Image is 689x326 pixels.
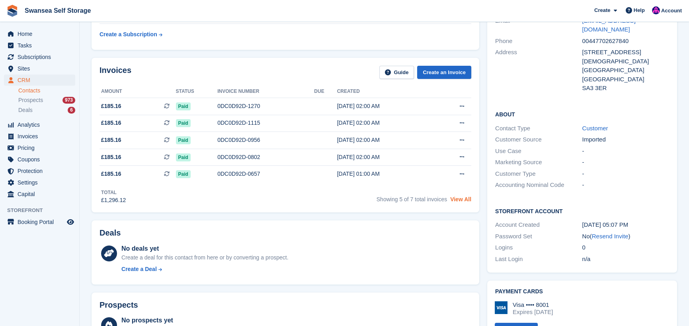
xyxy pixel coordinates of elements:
span: Protection [18,165,65,177]
span: Prospects [18,96,43,104]
h2: Invoices [100,66,131,79]
span: Invoices [18,131,65,142]
span: £185.16 [101,119,121,127]
div: 0DC0D92D-1115 [217,119,314,127]
a: View All [450,196,471,202]
div: [DATE] 02:00 AM [337,102,434,110]
div: Accounting Nominal Code [495,181,582,190]
span: Help [634,6,645,14]
div: [STREET_ADDRESS] [582,48,669,57]
div: Marketing Source [495,158,582,167]
span: £185.16 [101,170,121,178]
a: menu [4,189,75,200]
h2: Storefront Account [495,207,669,215]
div: 0DC0D92D-0802 [217,153,314,161]
a: menu [4,119,75,130]
span: Deals [18,106,33,114]
a: menu [4,165,75,177]
span: Showing 5 of 7 total invoices [377,196,447,202]
div: Address [495,48,582,93]
div: [DATE] 01:00 AM [337,170,434,178]
a: Guide [379,66,414,79]
div: Create a Deal [121,265,157,273]
div: - [582,147,669,156]
th: Amount [100,85,176,98]
div: Total [101,189,126,196]
div: - [582,158,669,167]
span: ( ) [590,233,630,240]
div: [DATE] 02:00 AM [337,153,434,161]
div: [DATE] 02:00 AM [337,136,434,144]
div: Account Created [495,220,582,230]
a: menu [4,75,75,86]
div: [DEMOGRAPHIC_DATA] [582,57,669,66]
a: Prospects 973 [18,96,75,104]
span: £185.16 [101,136,121,144]
div: Logins [495,243,582,252]
span: CRM [18,75,65,86]
a: Swansea Self Storage [21,4,94,17]
div: Expires [DATE] [513,308,553,316]
div: 0DC0D92D-0956 [217,136,314,144]
th: Due [314,85,337,98]
div: 0 [582,243,669,252]
a: Deals 6 [18,106,75,114]
span: Coupons [18,154,65,165]
div: Create a Subscription [100,30,157,39]
div: 0DC0D92D-1270 [217,102,314,110]
div: Imported [582,135,669,144]
a: menu [4,28,75,39]
span: Home [18,28,65,39]
div: [DATE] 02:00 AM [337,119,434,127]
div: - [582,169,669,179]
a: Customer [582,125,608,132]
span: Analytics [18,119,65,130]
div: Customer Source [495,135,582,144]
span: Paid [176,170,191,178]
div: 973 [62,97,75,104]
span: Pricing [18,142,65,153]
img: Donna Davies [652,6,660,14]
a: Contacts [18,87,75,94]
div: [DATE] 05:07 PM [582,220,669,230]
span: Create [594,6,610,14]
div: Customer Type [495,169,582,179]
th: Status [176,85,218,98]
div: Password Set [495,232,582,241]
a: menu [4,142,75,153]
div: Last Login [495,255,582,264]
img: Visa Logo [495,301,507,314]
div: No deals yet [121,244,288,253]
div: - [582,181,669,190]
a: menu [4,40,75,51]
span: Paid [176,102,191,110]
span: Subscriptions [18,51,65,63]
div: 0DC0D92D-0657 [217,170,314,178]
span: Account [661,7,682,15]
a: Resend Invite [592,233,628,240]
div: £1,296.12 [101,196,126,204]
a: Create an Invoice [417,66,471,79]
div: Visa •••• 8001 [513,301,553,308]
div: Use Case [495,147,582,156]
a: menu [4,177,75,188]
div: SA3 3ER [582,84,669,93]
h2: Payment cards [495,289,669,295]
div: [GEOGRAPHIC_DATA] [582,75,669,84]
div: Contact Type [495,124,582,133]
div: No [582,232,669,241]
div: Email [495,16,582,34]
span: Storefront [7,206,79,214]
a: menu [4,63,75,74]
span: Paid [176,136,191,144]
img: stora-icon-8386f47178a22dfd0bd8f6a31ec36ba5ce8667c1dd55bd0f319d3a0aa187defe.svg [6,5,18,17]
span: Sites [18,63,65,74]
a: menu [4,131,75,142]
a: menu [4,51,75,63]
a: menu [4,154,75,165]
span: Settings [18,177,65,188]
div: 6 [68,107,75,114]
span: Paid [176,119,191,127]
span: Paid [176,153,191,161]
th: Invoice number [217,85,314,98]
